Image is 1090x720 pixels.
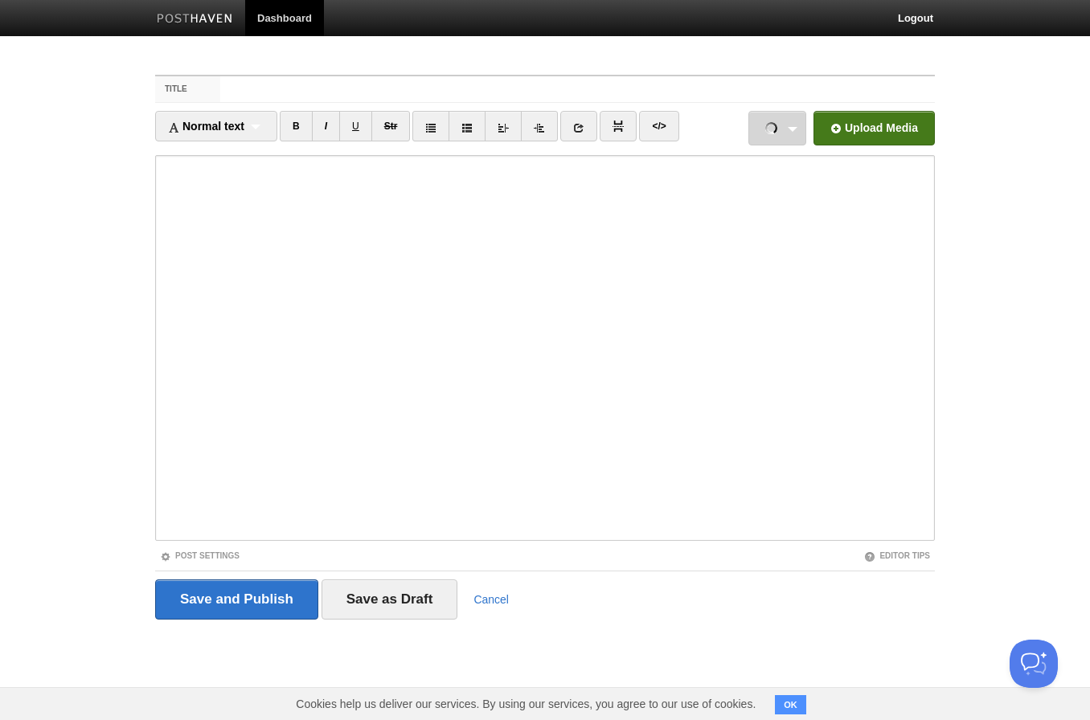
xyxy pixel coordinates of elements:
[312,111,340,141] a: I
[160,551,240,560] a: Post Settings
[280,688,772,720] span: Cookies help us deliver our services. By using our services, you agree to our use of cookies.
[371,111,411,141] a: Str
[339,111,372,141] a: U
[639,111,678,141] a: </>
[168,120,244,133] span: Normal text
[864,551,930,560] a: Editor Tips
[473,593,509,606] a: Cancel
[1010,640,1058,688] iframe: Help Scout Beacon - Open
[322,579,458,620] input: Save as Draft
[613,121,624,132] img: pagebreak-icon.png
[280,111,313,141] a: B
[155,579,318,620] input: Save and Publish
[384,121,398,132] del: Str
[765,122,777,134] img: loading.gif
[775,695,806,714] button: OK
[157,14,233,26] img: Posthaven-bar
[155,76,220,102] label: Title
